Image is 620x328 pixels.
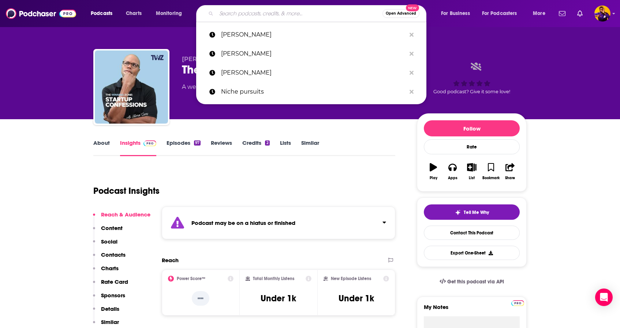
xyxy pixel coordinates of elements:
a: [PERSON_NAME] [196,44,426,63]
img: Podchaser - Follow, Share and Rate Podcasts [6,7,76,20]
a: Episodes97 [167,139,201,156]
span: For Business [441,8,470,19]
p: Details [101,305,119,312]
button: List [462,158,481,185]
h3: Under 1k [261,293,296,304]
img: Podchaser Pro [143,140,156,146]
p: Contacts [101,251,126,258]
h1: Podcast Insights [93,185,160,196]
button: open menu [436,8,479,19]
a: Get this podcast via API [434,273,510,291]
button: Rate Card [93,278,128,292]
div: Search podcasts, credits, & more... [203,5,433,22]
div: Share [505,176,515,180]
img: Podchaser Pro [511,300,524,306]
a: [PERSON_NAME] [196,63,426,82]
p: Social [101,238,117,245]
a: Show notifications dropdown [556,7,568,20]
p: Similar [101,318,119,325]
a: Similar [301,139,319,156]
a: [PERSON_NAME] [196,25,426,44]
button: open menu [528,8,554,19]
img: The Winning Zone: Startup Confessions [95,50,168,124]
h2: Reach [162,257,179,264]
div: Good podcast? Give it some love! [417,56,527,101]
span: More [533,8,545,19]
span: Podcasts [91,8,112,19]
a: Pro website [511,299,524,306]
a: InsightsPodchaser Pro [120,139,156,156]
p: Reach & Audience [101,211,150,218]
div: Open Intercom Messenger [595,289,613,306]
button: open menu [151,8,191,19]
div: Play [430,176,437,180]
button: Content [93,225,123,238]
a: Lists [280,139,291,156]
button: Social [93,238,117,252]
p: Rate Card [101,278,128,285]
h2: New Episode Listens [331,276,371,281]
div: List [469,176,475,180]
button: Charts [93,265,119,278]
button: Play [424,158,443,185]
span: New [406,4,419,11]
div: Apps [448,176,457,180]
span: Open Advanced [386,12,416,15]
a: Reviews [211,139,232,156]
p: Charts [101,265,119,272]
button: Export One-Sheet [424,246,520,260]
p: sorey hilmon [221,25,406,44]
p: Niche pursuits [221,82,406,101]
p: -- [192,291,209,306]
button: Reach & Audience [93,211,150,225]
img: User Profile [594,5,610,22]
strong: Podcast may be on a hiatus or finished [191,219,295,226]
p: sorey hillmon [221,44,406,63]
button: Contacts [93,251,126,265]
button: open menu [86,8,122,19]
button: Sponsors [93,292,125,305]
p: tom graham [221,63,406,82]
span: [PERSON_NAME] [182,56,234,63]
button: open menu [477,8,528,19]
span: For Podcasters [482,8,517,19]
img: tell me why sparkle [455,210,461,215]
a: Contact This Podcast [424,226,520,240]
button: Details [93,305,119,319]
input: Search podcasts, credits, & more... [216,8,382,19]
a: Niche pursuits [196,82,426,101]
label: My Notes [424,304,520,316]
p: Content [101,225,123,231]
span: Logged in as flaevbeatz [594,5,610,22]
span: Tell Me Why [464,210,489,215]
button: Open AdvancedNew [382,9,419,18]
h3: Under 1k [339,293,374,304]
a: About [93,139,110,156]
button: Apps [443,158,462,185]
div: Bookmark [482,176,500,180]
button: Share [501,158,520,185]
h2: Power Score™ [177,276,205,281]
h2: Total Monthly Listens [253,276,294,281]
span: Charts [126,8,142,19]
button: Follow [424,120,520,136]
div: Rate [424,139,520,154]
span: Monitoring [156,8,182,19]
a: Charts [121,8,146,19]
div: 97 [194,140,201,146]
button: tell me why sparkleTell Me Why [424,204,520,220]
section: Click to expand status details [162,207,395,239]
span: Get this podcast via API [447,279,504,285]
p: Sponsors [101,292,125,299]
div: 2 [265,140,269,146]
button: Bookmark [481,158,500,185]
div: A weekly podcast [182,83,346,91]
a: Show notifications dropdown [574,7,586,20]
span: Good podcast? Give it some love! [433,89,510,94]
a: Credits2 [242,139,269,156]
button: Show profile menu [594,5,610,22]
